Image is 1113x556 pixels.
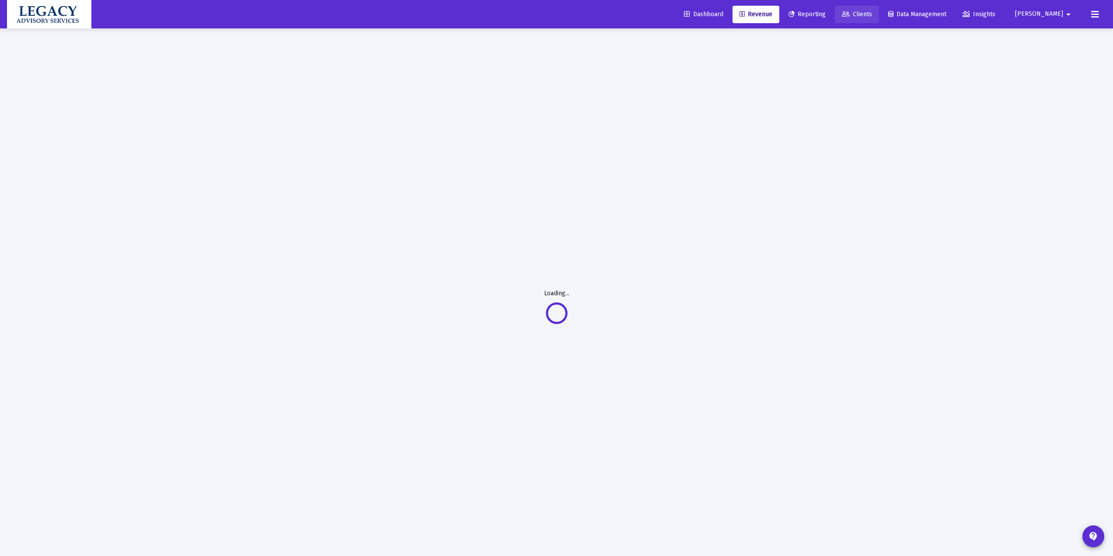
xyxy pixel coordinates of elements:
span: Dashboard [684,10,723,18]
span: Insights [963,10,995,18]
mat-icon: contact_support [1088,531,1099,542]
span: [PERSON_NAME] [1015,10,1063,18]
a: Data Management [881,6,953,23]
mat-icon: arrow_drop_down [1063,6,1074,23]
img: Dashboard [14,6,85,23]
span: Data Management [888,10,946,18]
button: [PERSON_NAME] [1005,5,1084,23]
a: Reporting [782,6,833,23]
a: Clients [835,6,879,23]
a: Insights [956,6,1002,23]
a: Revenue [733,6,779,23]
span: Revenue [740,10,772,18]
a: Dashboard [677,6,730,23]
span: Clients [842,10,872,18]
span: Reporting [789,10,826,18]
